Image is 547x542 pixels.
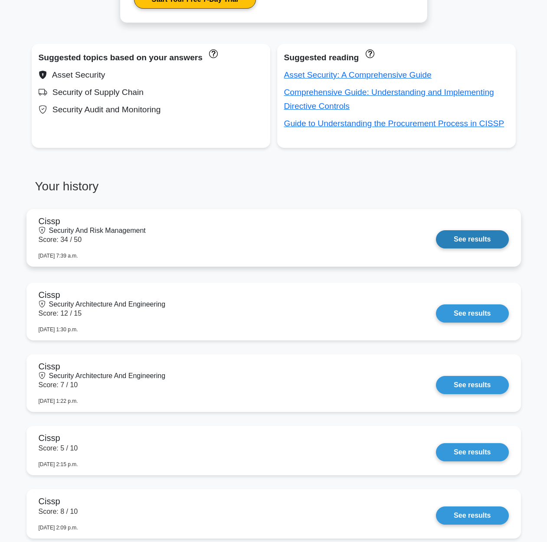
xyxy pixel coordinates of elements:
[363,49,374,58] a: These concepts have been answered less than 50% correct. The guides disapear when you answer ques...
[284,88,494,111] a: Comprehensive Guide: Understanding and Implementing Directive Controls
[436,304,508,323] a: See results
[436,443,508,461] a: See results
[39,51,263,65] div: Suggested topics based on your answers
[284,70,432,79] a: Asset Security: A Comprehensive Guide
[32,179,269,201] h3: Your history
[39,85,263,99] div: Security of Supply Chain
[284,51,509,65] div: Suggested reading
[436,506,508,525] a: See results
[436,230,508,248] a: See results
[284,119,504,128] a: Guide to Understanding the Procurement Process in CISSP
[39,68,263,82] div: Asset Security
[39,103,263,117] div: Security Audit and Monitoring
[207,49,218,58] a: These topics have been answered less than 50% correct. Topics disapear when you answer questions ...
[436,376,508,394] a: See results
